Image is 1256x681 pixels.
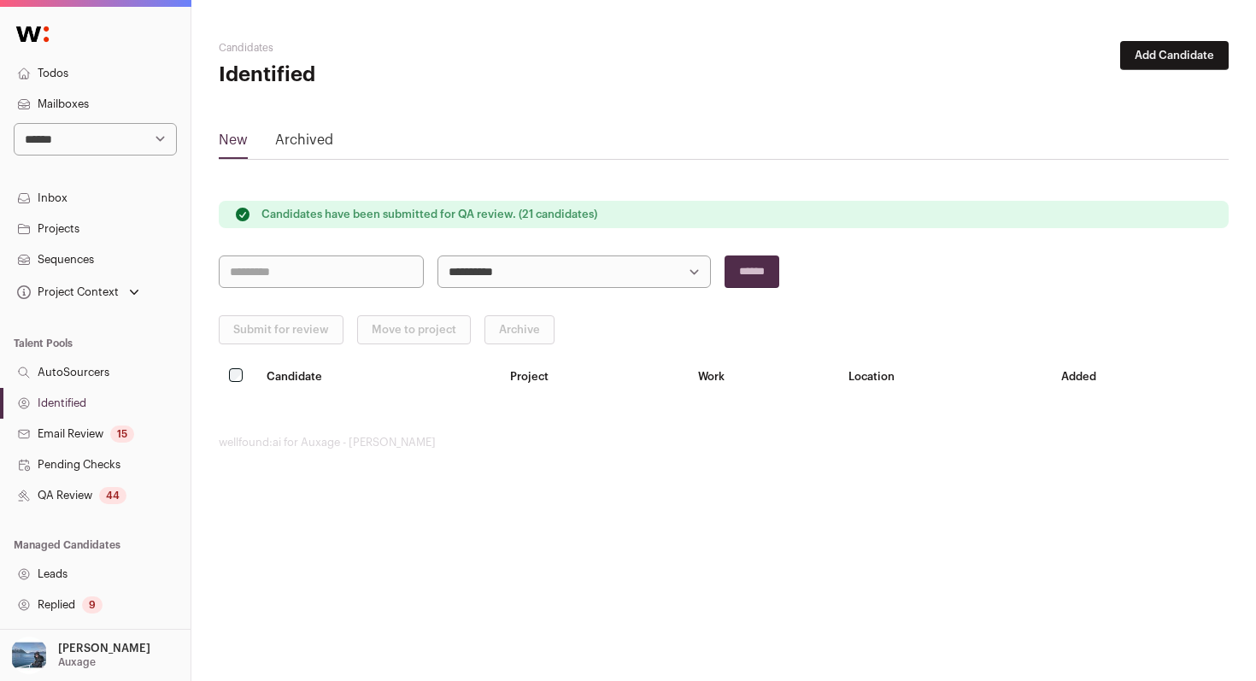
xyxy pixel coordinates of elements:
[219,62,555,89] h1: Identified
[7,637,154,674] button: Open dropdown
[219,130,248,157] a: New
[275,130,333,157] a: Archived
[688,358,838,395] th: Work
[58,655,96,669] p: Auxage
[219,41,555,55] h2: Candidates
[838,358,1051,395] th: Location
[14,280,143,304] button: Open dropdown
[1120,41,1229,70] button: Add Candidate
[82,596,103,613] div: 9
[58,642,150,655] p: [PERSON_NAME]
[14,285,119,299] div: Project Context
[256,358,500,395] th: Candidate
[1051,358,1229,395] th: Added
[500,358,689,395] th: Project
[10,637,48,674] img: 17109629-medium_jpg
[99,487,126,504] div: 44
[110,426,134,443] div: 15
[219,436,1229,449] footer: wellfound:ai for Auxage - [PERSON_NAME]
[261,208,597,221] p: Candidates have been submitted for QA review. (21 candidates)
[7,17,58,51] img: Wellfound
